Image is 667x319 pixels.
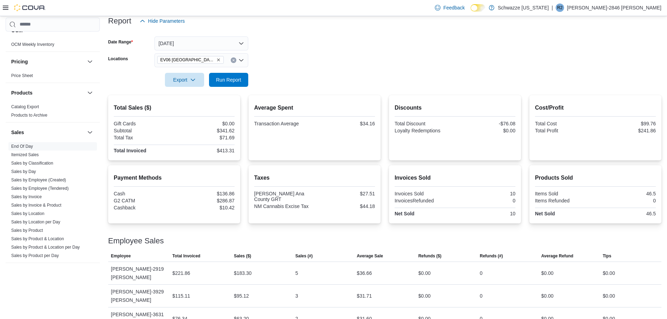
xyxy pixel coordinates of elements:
div: $0.00 [418,269,431,277]
button: Products [11,89,84,96]
h3: Sales [11,129,24,136]
div: $34.16 [316,121,375,126]
a: Sales by Invoice [11,194,42,199]
div: Products [6,103,100,122]
div: Transaction Average [254,121,313,126]
button: Sales [86,128,94,137]
div: 10 [456,191,515,196]
div: Pricing [6,71,100,83]
div: $0.00 [418,292,431,300]
span: Sales (#) [296,253,313,259]
div: $10.42 [175,205,235,210]
span: EV06 [GEOGRAPHIC_DATA] [160,56,215,63]
div: $341.62 [175,128,235,133]
input: Dark Mode [471,4,485,12]
span: Sales by Invoice & Product [11,202,61,208]
div: $0.00 [603,292,615,300]
div: 46.5 [597,191,656,196]
div: 10 [456,211,515,216]
a: Sales by Employee (Tendered) [11,186,69,191]
strong: Net Sold [535,211,555,216]
button: [DATE] [154,36,248,50]
label: Date Range [108,39,133,45]
span: Sales by Product & Location per Day [11,244,80,250]
button: Run Report [209,73,248,87]
div: Gift Cards [114,121,173,126]
span: Sales by Employee (Created) [11,177,66,183]
span: Sales by Classification [11,160,53,166]
span: Export [169,73,200,87]
span: Sales by Product & Location [11,236,64,242]
span: Sales by Invoice [11,194,42,200]
span: Refunds (#) [480,253,503,259]
h2: Total Sales ($) [114,104,235,112]
h2: Payment Methods [114,174,235,182]
span: Run Report [216,76,241,83]
span: Total Invoiced [172,253,200,259]
div: Cashback [114,205,173,210]
h2: Cost/Profit [535,104,656,112]
span: Sales ($) [234,253,251,259]
h2: Average Spent [254,104,375,112]
div: $0.00 [603,269,615,277]
div: 0 [480,292,482,300]
button: Open list of options [238,57,244,63]
div: InvoicesRefunded [395,198,454,203]
span: Refunds ($) [418,253,442,259]
div: [PERSON_NAME] Ana County GRT [254,191,313,202]
div: $115.11 [172,292,190,300]
div: $31.71 [357,292,372,300]
button: Clear input [231,57,236,63]
div: Rebecca-2846 Portillo [556,4,564,12]
button: Pricing [86,57,94,66]
div: $27.51 [316,191,375,196]
div: Total Discount [395,121,454,126]
span: EV06 Las Cruces East [157,56,224,64]
button: Hide Parameters [137,14,188,28]
span: Sales by Location per Day [11,219,60,225]
a: OCM Weekly Inventory [11,42,54,47]
span: Sales by Location [11,211,44,216]
a: Sales by Location per Day [11,220,60,224]
label: Locations [108,56,128,62]
h2: Discounts [395,104,515,112]
div: Subtotal [114,128,173,133]
div: $0.00 [456,128,515,133]
span: Catalog Export [11,104,39,110]
a: Products to Archive [11,113,47,118]
button: Taxes [11,269,84,276]
span: Employee [111,253,131,259]
button: Sales [11,129,84,136]
div: $36.66 [357,269,372,277]
div: $413.31 [175,148,235,153]
button: Products [86,89,94,97]
span: Average Sale [357,253,383,259]
div: Items Sold [535,191,594,196]
a: Price Sheet [11,73,33,78]
span: Average Refund [541,253,574,259]
div: Total Cost [535,121,594,126]
div: $183.30 [234,269,252,277]
div: NM Cannabis Excise Tax [254,203,313,209]
a: Sales by Product per Day [11,253,59,258]
a: Sales by Product & Location per Day [11,245,80,250]
div: 0 [480,269,482,277]
button: Export [165,73,204,87]
div: Cash [114,191,173,196]
div: $71.69 [175,135,235,140]
div: 0 [597,198,656,203]
div: Loyalty Redemptions [395,128,454,133]
a: Itemized Sales [11,152,39,157]
div: [PERSON_NAME]-2919 [PERSON_NAME] [108,262,170,284]
p: Schwazze [US_STATE] [498,4,549,12]
a: Sales by Invoice & Product [11,203,61,208]
a: Feedback [432,1,467,15]
a: Sales by Classification [11,161,53,166]
span: Sales by Product [11,228,43,233]
div: $95.12 [234,292,249,300]
strong: Net Sold [395,211,415,216]
h3: Report [108,17,131,25]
